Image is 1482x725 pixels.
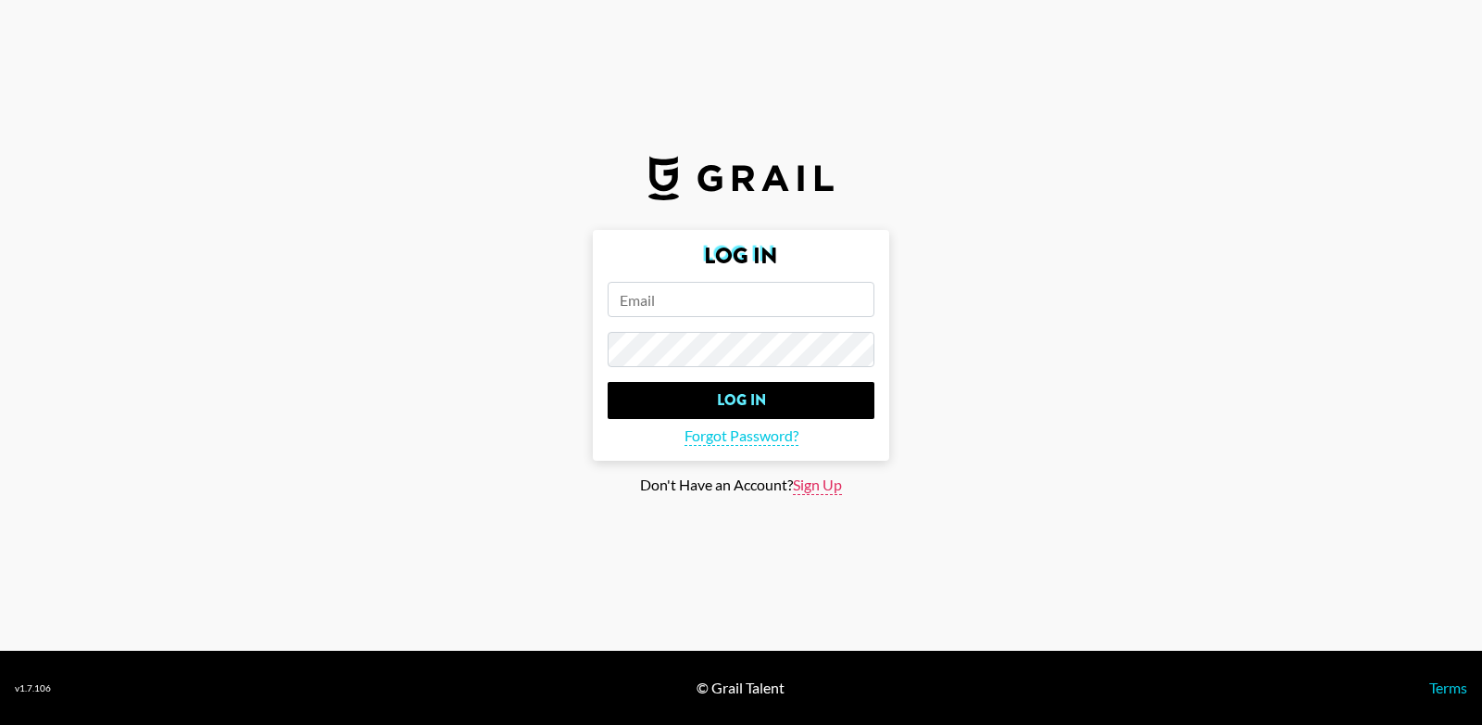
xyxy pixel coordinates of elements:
div: Don't Have an Account? [15,476,1467,495]
input: Log In [608,382,874,419]
div: v 1.7.106 [15,682,51,694]
img: Grail Talent Logo [648,156,834,200]
h2: Log In [608,245,874,267]
input: Email [608,282,874,317]
span: Sign Up [793,476,842,495]
a: Terms [1429,679,1467,696]
span: Forgot Password? [684,426,798,446]
div: © Grail Talent [697,679,785,697]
